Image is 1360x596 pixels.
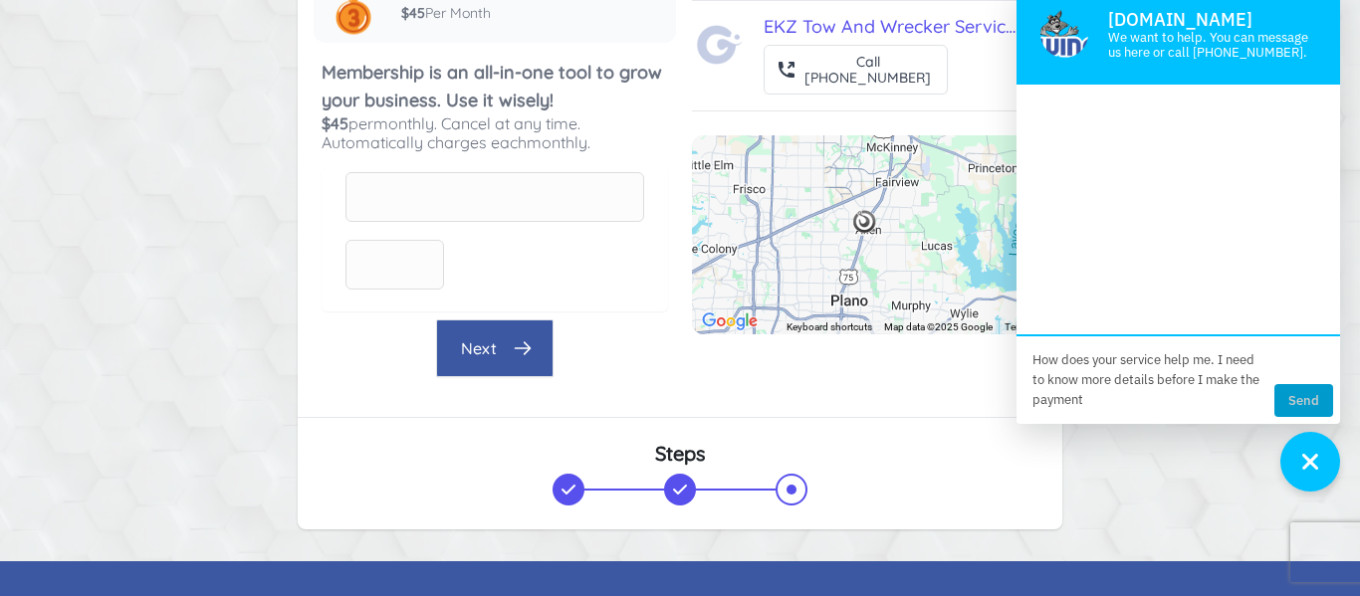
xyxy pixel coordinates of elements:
[764,45,948,95] button: Call[PHONE_NUMBER]
[322,59,668,114] h3: Membership is an all-in-one tool to grow your business. Use it wisely!
[804,54,931,86] div: Call [PHONE_NUMBER]
[436,319,554,377] button: Next
[322,113,348,133] b: $45
[527,132,587,152] span: monthly
[345,240,444,290] div: Card expiration date
[322,114,668,152] h5: per . Cancel at any time. Automatically charges each .
[787,320,872,334] button: Keyboard shortcuts
[697,308,763,334] img: Google
[884,321,993,332] span: Map data ©2025 Google
[345,172,644,222] div: Card number
[358,253,431,277] iframe: Secure Credit Card Frame - Expiration Date
[358,185,631,209] iframe: Secure Credit Card Frame - Credit Card Number
[764,15,1024,38] a: EKZ Tow and Wrecker Services
[322,442,1038,466] h3: Steps
[697,308,763,334] a: Open this area in Google Maps (opens a new window)
[696,21,744,69] img: Towing.com Logo
[373,113,434,133] span: monthly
